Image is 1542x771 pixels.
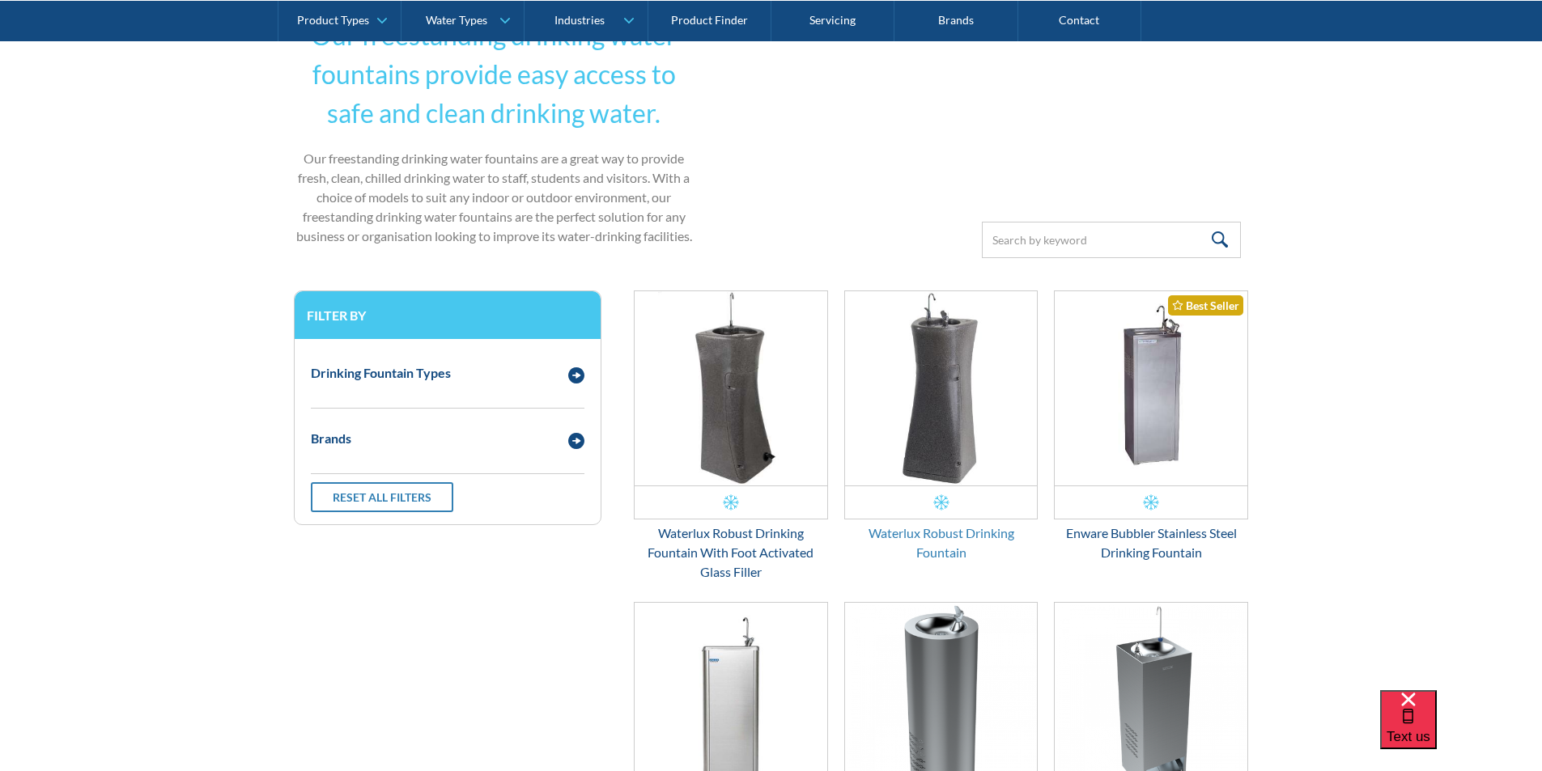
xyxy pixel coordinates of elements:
[311,429,351,448] div: Brands
[1380,690,1542,771] iframe: podium webchat widget bubble
[1055,291,1247,485] img: Enware Bubbler Stainless Steel Drinking Fountain
[311,482,453,512] a: Reset all filters
[294,16,695,133] h2: Our freestanding drinking water fountains provide easy access to safe and clean drinking water.
[845,291,1038,485] img: Waterlux Robust Drinking Fountain
[426,13,487,27] div: Water Types
[307,307,588,323] h3: Filter by
[294,149,695,246] p: Our freestanding drinking water fountains are a great way to provide fresh, clean, chilled drinki...
[844,523,1039,562] div: Waterlux Robust Drinking Fountain
[982,222,1241,258] input: Search by keyword
[634,290,828,582] a: Waterlux Robust Drinking Fountain With Foot Activated Glass FillerWaterlux Robust Drinking Founta...
[634,523,828,582] div: Waterlux Robust Drinking Fountain With Foot Activated Glass Filler
[1168,295,1243,316] div: Best Seller
[844,290,1039,562] a: Waterlux Robust Drinking FountainWaterlux Robust Drinking Fountain
[297,13,369,27] div: Product Types
[635,291,827,485] img: Waterlux Robust Drinking Fountain With Foot Activated Glass Filler
[554,13,605,27] div: Industries
[1054,290,1248,562] a: Enware Bubbler Stainless Steel Drinking FountainBest SellerEnware Bubbler Stainless Steel Drinkin...
[311,363,451,383] div: Drinking Fountain Types
[1054,523,1248,562] div: Enware Bubbler Stainless Steel Drinking Fountain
